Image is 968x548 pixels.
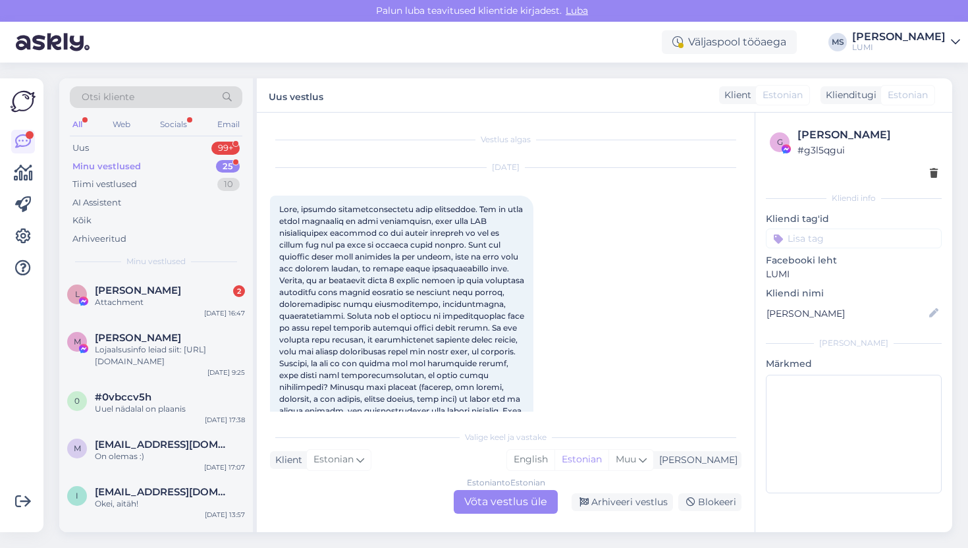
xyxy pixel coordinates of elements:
span: Luba [562,5,592,16]
div: On olemas :) [95,451,245,462]
div: Web [110,116,133,133]
div: Tiimi vestlused [72,178,137,191]
div: Klient [270,453,302,467]
a: [PERSON_NAME]LUMI [852,32,960,53]
span: Estonian [313,452,354,467]
div: Okei, aitäh! [95,498,245,510]
div: Minu vestlused [72,160,141,173]
div: Uuel nädalal on plaanis [95,403,245,415]
div: Attachment [95,296,245,308]
div: Estonian to Estonian [467,477,545,489]
p: Facebooki leht [766,254,942,267]
div: [PERSON_NAME] [654,453,738,467]
div: Kõik [72,214,92,227]
div: Socials [157,116,190,133]
div: # g3l5qgui [797,143,938,157]
div: [DATE] 13:57 [205,510,245,520]
div: Blokeeri [678,493,741,511]
div: Klienditugi [820,88,876,102]
div: English [507,450,554,470]
span: Estonian [763,88,803,102]
div: [DATE] 17:38 [205,415,245,425]
div: [DATE] [270,161,741,173]
span: Otsi kliente [82,90,134,104]
p: Märkmed [766,357,942,371]
div: Väljaspool tööaega [662,30,797,54]
span: Lore, ipsumdo sitametconsectetu adip elitseddoe. Tem in utla etdol magnaaliq en admi veniamquisn,... [279,204,526,451]
span: Muu [616,453,636,465]
span: Leila Allikas-Hallikas [95,285,181,296]
div: [DATE] 17:07 [204,462,245,472]
div: Uus [72,142,89,155]
div: 10 [217,178,240,191]
div: Arhiveeritud [72,233,126,246]
input: Lisa nimi [766,306,927,321]
span: Maris Fedorov [95,332,181,344]
div: 25 [216,160,240,173]
div: Vestlus algas [270,134,741,146]
span: m [74,443,81,453]
p: Kliendi nimi [766,287,942,300]
input: Lisa tag [766,229,942,248]
span: 0 [74,396,80,406]
div: AI Assistent [72,196,121,209]
label: Uus vestlus [269,86,323,104]
span: Minu vestlused [126,256,186,267]
div: [PERSON_NAME] [852,32,946,42]
span: Estonian [888,88,928,102]
p: Kliendi tag'id [766,212,942,226]
span: M [74,337,81,346]
div: Klient [719,88,751,102]
p: LUMI [766,267,942,281]
div: Lojaalsusinfo leiad siit: [URL][DOMAIN_NAME] [95,344,245,368]
div: 99+ [211,142,240,155]
span: I [76,491,78,501]
div: [PERSON_NAME] [766,337,942,349]
span: L [75,289,80,299]
div: [DATE] 16:47 [204,308,245,318]
div: 2 [233,285,245,297]
div: LUMI [852,42,946,53]
span: g [777,137,783,147]
div: MS [828,33,847,51]
span: Ireneosulli@gmail.com [95,486,232,498]
span: #0vbccv5h [95,391,151,403]
span: meryt9@hotmail.com [95,439,232,451]
div: Võta vestlus üle [454,490,558,514]
img: Askly Logo [11,89,36,114]
div: Arhiveeri vestlus [572,493,673,511]
div: Kliendi info [766,192,942,204]
div: Valige keel ja vastake [270,431,741,443]
div: [DATE] 9:25 [207,368,245,377]
div: Estonian [554,450,608,470]
div: Email [215,116,242,133]
div: All [70,116,85,133]
div: [PERSON_NAME] [797,127,938,143]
